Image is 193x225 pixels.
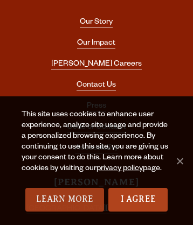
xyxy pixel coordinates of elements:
a: Our Impact [77,39,115,48]
a: Learn More [25,188,105,212]
div: This site uses cookies to enhance user experience, analyze site usage and provide a personalized ... [22,110,171,188]
span: No [174,156,185,166]
a: Contact Us [77,81,116,90]
a: Our Story [80,18,113,27]
a: privacy policy [96,165,143,173]
a: I Agree [108,188,168,212]
a: [PERSON_NAME] Careers [51,60,142,69]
